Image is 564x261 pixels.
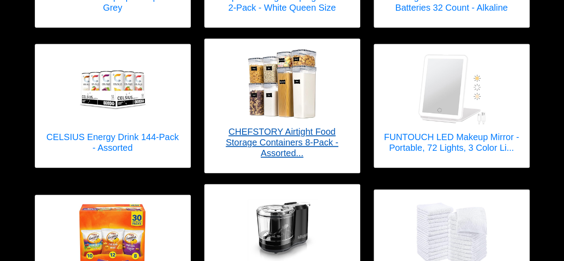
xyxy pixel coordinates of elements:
[77,53,148,124] img: CELSIUS Energy Drink 144-Pack - Assorted
[44,53,181,158] a: CELSIUS Energy Drink 144-Pack - Assorted CELSIUS Energy Drink 144-Pack - Assorted
[383,53,520,158] a: FUNTOUCH LED Makeup Mirror - Portable, 72 Lights, 3 Color Lighting FUNTOUCH LED Makeup Mirror - P...
[416,53,487,124] img: FUNTOUCH LED Makeup Mirror - Portable, 72 Lights, 3 Color Lighting
[383,132,520,153] h5: FUNTOUCH LED Makeup Mirror - Portable, 72 Lights, 3 Color Li...
[44,132,181,153] h5: CELSIUS Energy Drink 144-Pack - Assorted
[214,48,351,164] a: CHEFSTORY Airtight Food Storage Containers 8-Pack - Assorted Sizes CHEFSTORY Airtight Food Storag...
[214,126,351,158] h5: CHEFSTORY Airtight Food Storage Containers 8-Pack - Assorted...
[247,48,318,119] img: CHEFSTORY Airtight Food Storage Containers 8-Pack - Assorted Sizes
